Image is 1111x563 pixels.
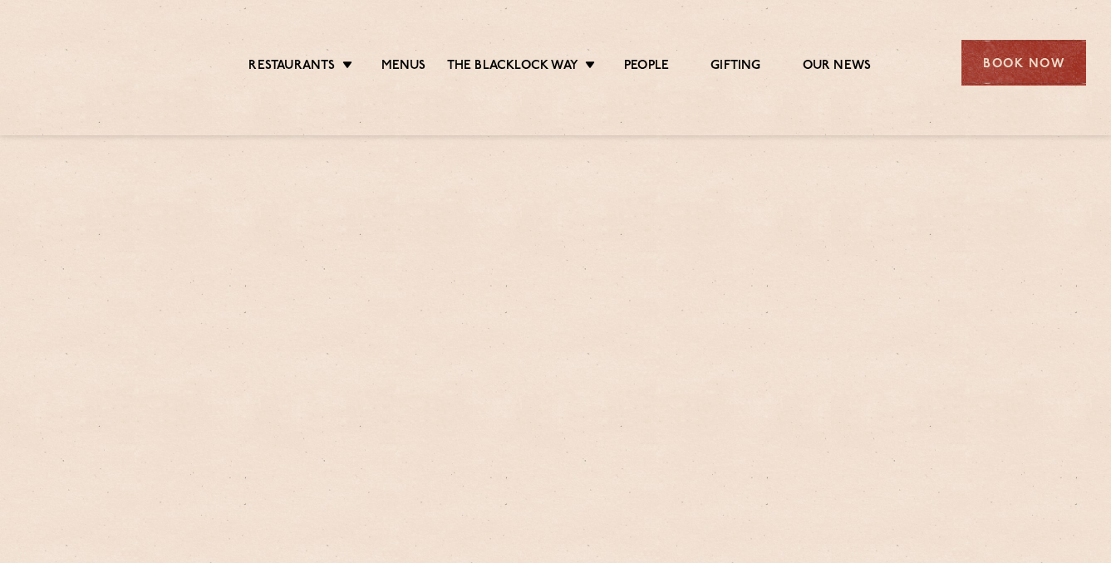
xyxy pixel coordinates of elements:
img: svg%3E [25,16,166,110]
div: Book Now [961,40,1086,86]
a: Gifting [710,58,760,76]
a: Our News [803,58,872,76]
a: Menus [381,58,426,76]
a: People [624,58,669,76]
a: The Blacklock Way [447,58,578,76]
a: Restaurants [248,58,335,76]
